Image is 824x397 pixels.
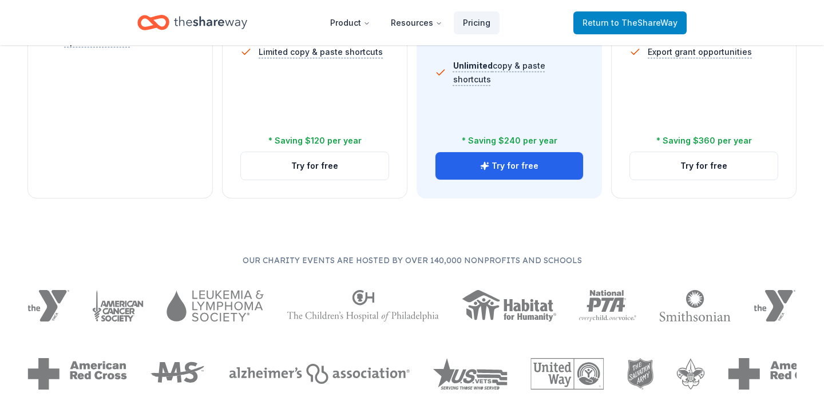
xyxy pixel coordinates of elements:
[27,358,127,390] img: American Red Cross
[630,152,778,180] button: Try for free
[627,358,654,390] img: The Salvation Army
[530,358,604,390] img: United Way
[453,61,545,84] span: copy & paste shortcuts
[27,253,797,267] p: Our charity events are hosted by over 140,000 nonprofits and schools
[454,11,500,34] a: Pricing
[433,358,508,390] img: US Vets
[583,16,678,30] span: Return
[241,152,389,180] button: Try for free
[579,290,637,321] img: National PTA
[676,358,705,390] img: Boy Scouts of America
[321,9,500,36] nav: Main
[321,11,379,34] button: Product
[229,364,410,384] img: Alzheimers Association
[259,45,383,59] span: Limited copy & paste shortcuts
[268,134,362,148] div: * Saving $120 per year
[462,134,557,148] div: * Saving $240 per year
[611,18,678,27] span: to TheShareWay
[27,290,69,321] img: YMCA
[287,290,439,321] img: The Children's Hospital of Philadelphia
[754,290,795,321] img: YMCA
[462,290,556,321] img: Habitat for Humanity
[453,61,493,70] span: Unlimited
[150,358,206,390] img: MS
[659,290,731,321] img: Smithsonian
[137,9,247,36] a: Home
[92,290,144,321] img: American Cancer Society
[573,11,687,34] a: Returnto TheShareWay
[656,134,752,148] div: * Saving $360 per year
[648,45,752,59] span: Export grant opportunities
[167,290,263,321] img: Leukemia & Lymphoma Society
[435,152,583,180] button: Try for free
[382,11,451,34] button: Resources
